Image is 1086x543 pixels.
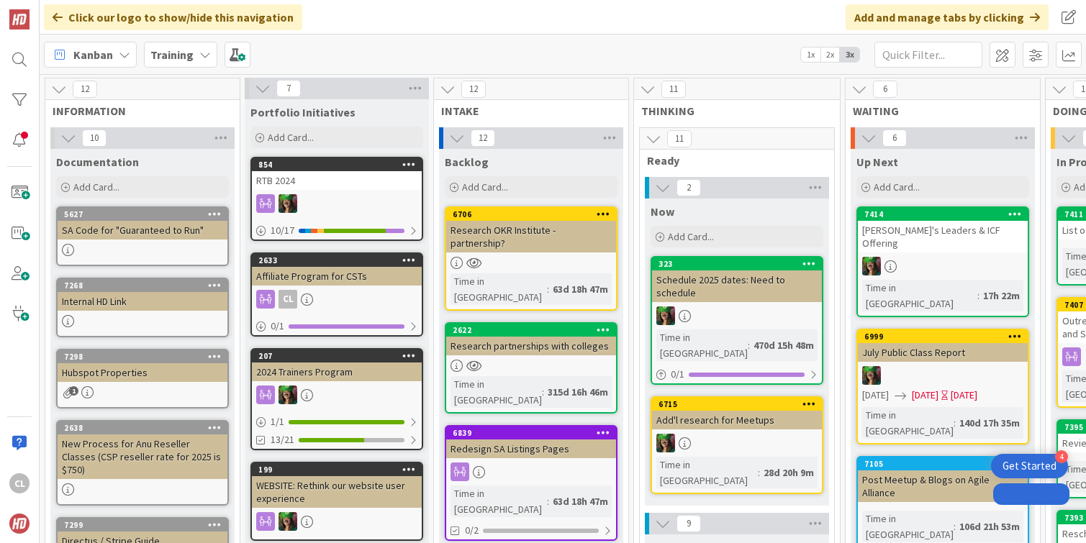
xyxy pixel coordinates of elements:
[271,223,294,238] span: 10 / 17
[858,208,1028,252] div: 7414[PERSON_NAME]'s Leaders & ICF Offering
[58,350,227,363] div: 7298
[864,209,1028,219] div: 7414
[862,280,977,311] div: Time in [GEOGRAPHIC_DATA]
[656,457,758,488] div: Time in [GEOGRAPHIC_DATA]
[451,273,547,305] div: Time in [GEOGRAPHIC_DATA]
[874,42,982,68] input: Quick Filter...
[677,179,701,196] span: 2
[864,332,1028,342] div: 6999
[659,399,822,409] div: 6715
[58,434,227,479] div: New Process for Anu Reseller Classes (CSP reseller rate for 2025 is $750)
[462,181,508,193] span: Add Card...
[641,104,822,118] span: THINKING
[656,434,675,452] img: SL
[652,306,822,325] div: SL
[258,255,422,265] div: 2633
[750,337,818,353] div: 470d 15h 48m
[252,317,422,335] div: 0/1
[677,515,701,532] span: 9
[58,519,227,531] div: 7299
[858,343,1028,362] div: July Public Class Report
[445,206,617,311] a: 6706Research OKR Institute - partnership?Time in [GEOGRAPHIC_DATA]:63d 18h 47m
[252,254,422,286] div: 2633Affiliate Program for CSTs
[252,171,422,190] div: RTB 2024
[58,279,227,292] div: 7268
[668,230,714,243] span: Add Card...
[279,385,297,404] img: SL
[446,208,616,221] div: 6706
[252,158,422,171] div: 854
[250,105,356,119] span: Portfolio Initiatives
[760,465,818,480] div: 28d 20h 9m
[471,129,495,147] span: 12
[801,47,820,62] span: 1x
[58,279,227,311] div: 7268Internal HD Link
[647,153,816,168] span: Ready
[258,465,422,475] div: 199
[864,459,1028,469] div: 7105
[862,388,889,403] span: [DATE]
[82,129,107,147] span: 10
[56,206,229,266] a: 5627SA Code for "Guaranteed to Run"
[651,256,823,385] a: 323Schedule 2025 dates: Need to scheduleSLTime in [GEOGRAPHIC_DATA]:470d 15h 48m0/1
[252,512,422,531] div: SL
[652,398,822,411] div: 6715
[862,366,881,385] img: SL
[451,376,542,408] div: Time in [GEOGRAPHIC_DATA]
[446,324,616,337] div: 2622
[652,257,822,302] div: 323Schedule 2025 dates: Need to schedule
[58,363,227,382] div: Hubspot Properties
[846,4,1049,30] div: Add and manage tabs by clicking
[445,155,489,169] span: Backlog
[252,463,422,476] div: 199
[1003,459,1056,473] div: Get Started
[652,270,822,302] div: Schedule 2025 dates: Need to schedule
[862,511,954,542] div: Time in [GEOGRAPHIC_DATA]
[64,280,227,291] div: 7268
[656,329,748,361] div: Time in [GEOGRAPHIC_DATA]
[840,47,859,62] span: 3x
[858,457,1028,470] div: 7105
[549,281,612,297] div: 63d 18h 47m
[446,337,616,355] div: Research partnerships with colleges
[651,204,674,219] span: Now
[44,4,302,30] div: Click our logo to show/hide this navigation
[258,351,422,361] div: 207
[53,104,222,118] span: INFORMATION
[64,520,227,530] div: 7299
[652,411,822,429] div: Add'l research for Meetups
[453,209,616,219] div: 6706
[58,221,227,239] div: SA Code for "Guaranteed to Run"
[858,366,1028,385] div: SL
[853,104,1022,118] span: WAITING
[279,194,297,213] img: SL
[252,476,422,508] div: WEBSITE: Rethink our website user experience
[874,181,920,193] span: Add Card...
[252,385,422,404] div: SL
[858,257,1028,275] div: SL
[461,81,486,98] span: 12
[268,131,314,144] span: Add Card...
[862,407,954,439] div: Time in [GEOGRAPHIC_DATA]
[656,306,675,325] img: SL
[453,428,616,438] div: 6839
[252,158,422,190] div: 854RTB 2024
[58,421,227,479] div: 2638New Process for Anu Reseller Classes (CSP reseller rate for 2025 is $750)
[652,365,822,383] div: 0/1
[667,130,692,147] span: 11
[465,523,479,538] span: 0/2
[954,415,956,431] span: :
[882,129,907,147] span: 6
[652,398,822,429] div: 6715Add'l research for Meetups
[446,426,616,439] div: 6839
[58,292,227,311] div: Internal HD Link
[862,257,881,275] img: SL
[951,388,977,403] div: [DATE]
[58,421,227,434] div: 2638
[1055,450,1068,463] div: 4
[858,221,1028,252] div: [PERSON_NAME]'s Leaders & ICF Offering
[446,324,616,355] div: 2622Research partnerships with colleges
[651,396,823,494] a: 6715Add'l research for MeetupsSLTime in [GEOGRAPHIC_DATA]:28d 20h 9m
[758,465,760,480] span: :
[856,155,898,169] span: Up Next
